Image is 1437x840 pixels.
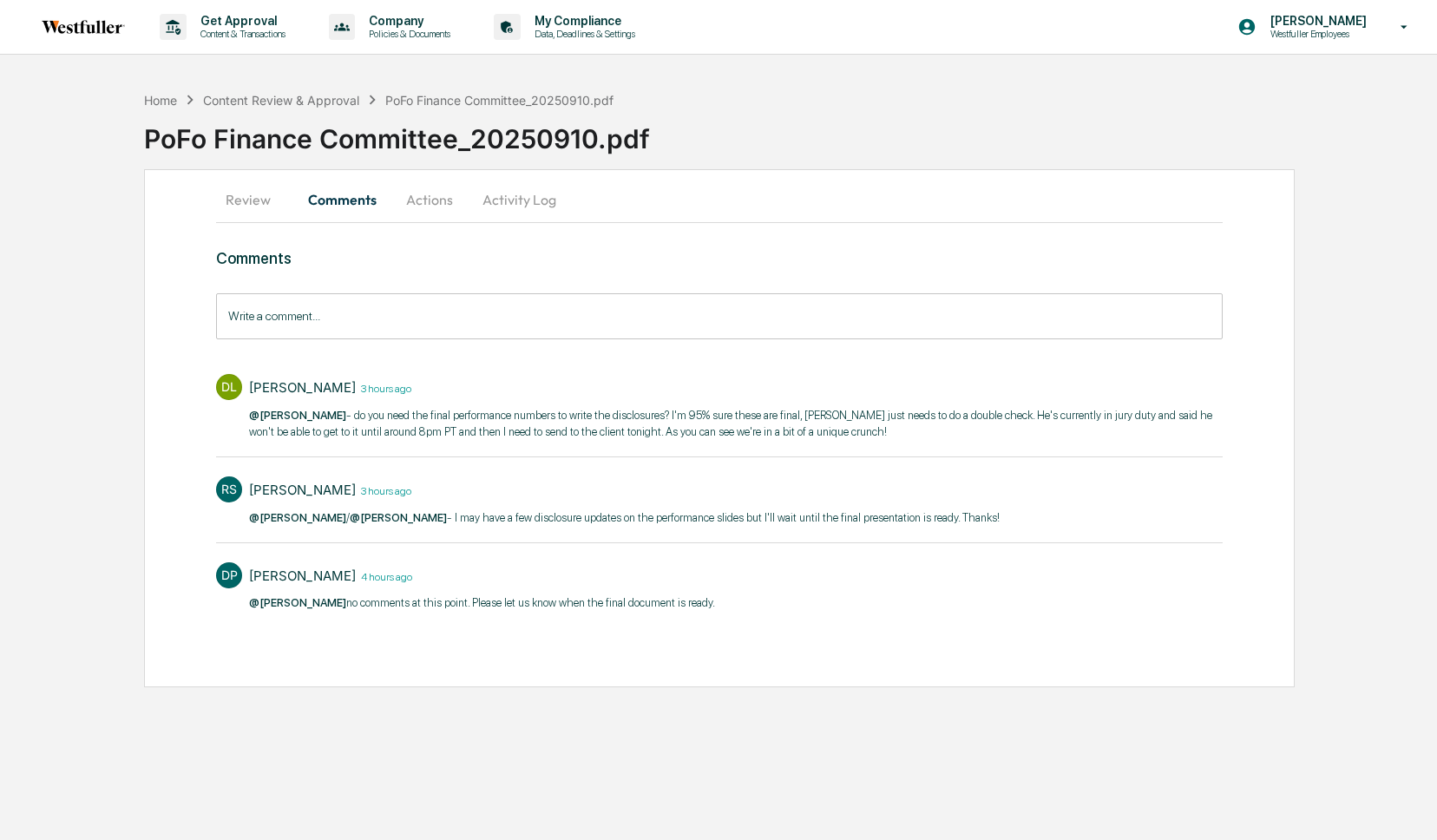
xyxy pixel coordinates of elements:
p: no comments at this point. Please let us know when the final document is ready.​ [249,594,715,612]
button: Activity Log [469,179,570,220]
time: Wednesday, September 3, 2025 at 12:52:56 PM MST [356,568,412,583]
p: My Compliance [521,14,644,28]
time: Wednesday, September 3, 2025 at 1:17:30 PM MST [356,482,411,497]
div: Home [144,93,177,108]
span: @[PERSON_NAME] [249,511,346,524]
div: [PERSON_NAME] [249,568,356,584]
p: Content & Transactions [187,28,294,40]
h3: Comments [216,249,1222,267]
p: Data, Deadlines & Settings [521,28,644,40]
p: Westfuller Employees [1257,28,1375,40]
span: @[PERSON_NAME] [249,409,346,422]
span: @[PERSON_NAME] [249,596,346,609]
div: [PERSON_NAME] [249,482,356,498]
button: Comments [294,179,390,220]
p: [PERSON_NAME] [1257,14,1375,28]
span: @[PERSON_NAME] [350,511,447,524]
p: - do you need the final performance numbers to write the disclosures? I'm 95% sure these are fina... [249,407,1222,441]
div: secondary tabs example [216,179,1222,220]
button: Review [216,179,294,220]
button: Actions [390,179,469,220]
div: DP [216,562,242,588]
div: RS [216,476,242,502]
div: [PERSON_NAME] [249,379,356,396]
img: logo [42,20,125,34]
div: Content Review & Approval [203,93,359,108]
p: ​ / - I may have a few disclosure updates on the performance slides but I'll wait until the final... [249,509,1000,527]
p: Get Approval [187,14,294,28]
iframe: Open customer support [1381,783,1428,830]
p: Policies & Documents [355,28,459,40]
p: Company [355,14,459,28]
div: DL [216,374,242,400]
div: PoFo Finance Committee_20250910.pdf [144,109,1437,154]
time: Wednesday, September 3, 2025 at 1:27:29 PM MST [356,380,411,395]
div: PoFo Finance Committee_20250910.pdf [385,93,614,108]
